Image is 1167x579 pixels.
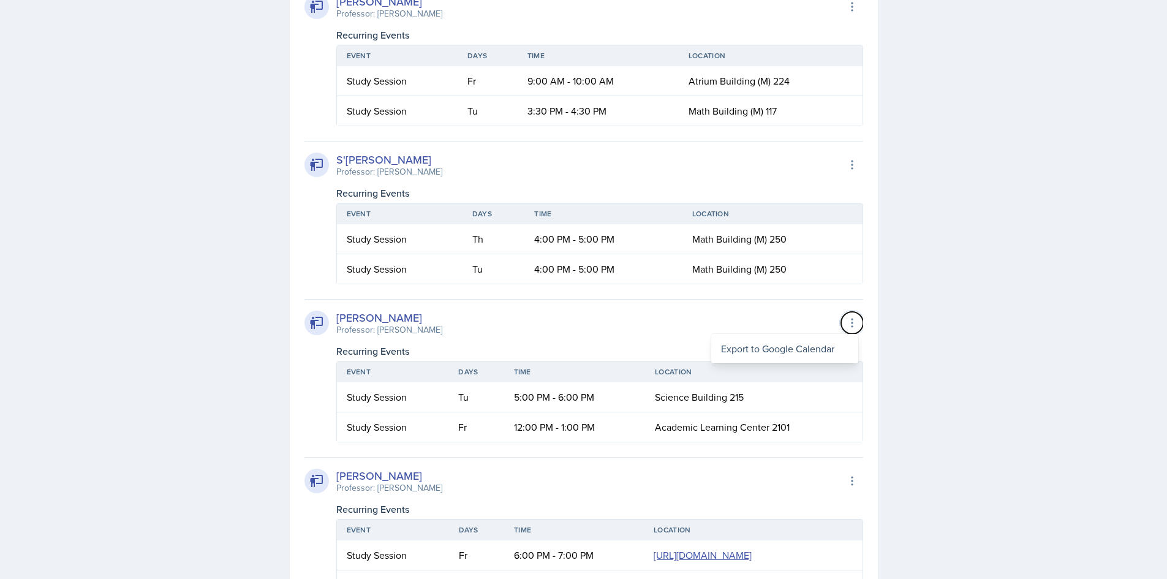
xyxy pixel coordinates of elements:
[711,336,858,361] div: Export to Google Calendar
[692,232,787,246] span: Math Building (M) 250
[337,361,449,382] th: Event
[336,165,442,178] div: Professor: [PERSON_NAME]
[692,262,787,276] span: Math Building (M) 250
[682,203,863,224] th: Location
[524,224,682,254] td: 4:00 PM - 5:00 PM
[336,344,863,358] div: Recurring Events
[504,361,646,382] th: Time
[654,548,752,562] a: [URL][DOMAIN_NAME]
[655,420,790,434] span: Academic Learning Center 2101
[336,151,442,168] div: S'[PERSON_NAME]
[347,548,439,562] div: Study Session
[504,412,646,442] td: 12:00 PM - 1:00 PM
[347,104,448,118] div: Study Session
[336,324,442,336] div: Professor: [PERSON_NAME]
[518,45,679,66] th: Time
[449,540,504,570] td: Fr
[347,262,453,276] div: Study Session
[347,420,439,434] div: Study Session
[458,66,518,96] td: Fr
[504,540,644,570] td: 6:00 PM - 7:00 PM
[337,520,449,540] th: Event
[679,45,863,66] th: Location
[463,254,524,284] td: Tu
[336,309,442,326] div: [PERSON_NAME]
[448,382,504,412] td: Tu
[347,390,439,404] div: Study Session
[449,520,504,540] th: Days
[655,390,744,404] span: Science Building 215
[689,74,790,88] span: Atrium Building (M) 224
[336,28,863,42] div: Recurring Events
[458,45,518,66] th: Days
[448,361,504,382] th: Days
[337,203,463,224] th: Event
[463,203,524,224] th: Days
[336,7,442,20] div: Professor: [PERSON_NAME]
[463,224,524,254] td: Th
[347,74,448,88] div: Study Session
[504,382,646,412] td: 5:00 PM - 6:00 PM
[524,203,682,224] th: Time
[336,467,442,484] div: [PERSON_NAME]
[689,104,777,118] span: Math Building (M) 117
[644,520,862,540] th: Location
[336,502,863,517] div: Recurring Events
[518,96,679,126] td: 3:30 PM - 4:30 PM
[337,45,458,66] th: Event
[518,66,679,96] td: 9:00 AM - 10:00 AM
[504,520,644,540] th: Time
[336,186,863,200] div: Recurring Events
[336,482,442,494] div: Professor: [PERSON_NAME]
[645,361,862,382] th: Location
[458,96,518,126] td: Tu
[524,254,682,284] td: 4:00 PM - 5:00 PM
[448,412,504,442] td: Fr
[347,232,453,246] div: Study Session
